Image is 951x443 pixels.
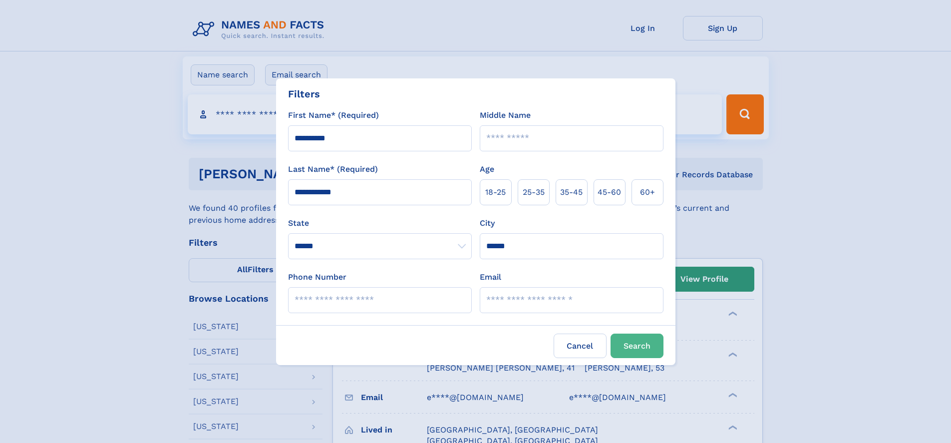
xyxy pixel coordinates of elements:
label: Last Name* (Required) [288,163,378,175]
div: Filters [288,86,320,101]
label: Phone Number [288,271,346,283]
span: 25‑35 [523,186,545,198]
span: 45‑60 [598,186,621,198]
label: Cancel [554,334,607,358]
button: Search [611,334,663,358]
span: 35‑45 [560,186,583,198]
label: First Name* (Required) [288,109,379,121]
label: City [480,217,495,229]
span: 60+ [640,186,655,198]
span: 18‑25 [485,186,506,198]
label: Email [480,271,501,283]
label: State [288,217,472,229]
label: Middle Name [480,109,531,121]
label: Age [480,163,494,175]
